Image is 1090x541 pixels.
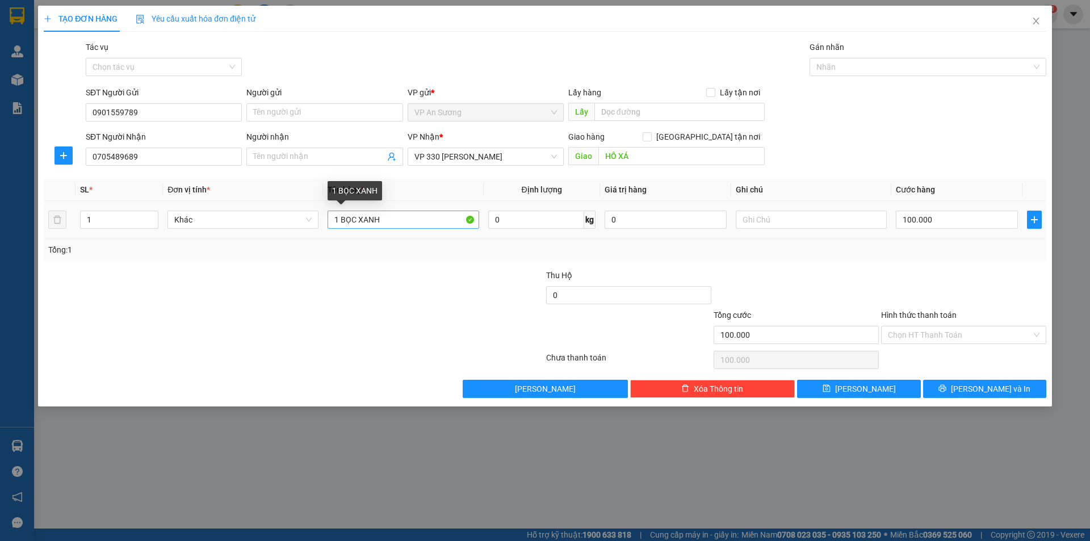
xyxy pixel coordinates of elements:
input: VD: Bàn, Ghế [328,211,479,229]
span: Thu Hộ [546,271,572,280]
input: 0 [605,211,727,229]
button: [PERSON_NAME] [463,380,628,398]
div: Người gửi [246,86,403,99]
div: Tổng: 1 [48,244,421,256]
img: icon [136,15,145,24]
span: Tổng cước [714,311,751,320]
span: Lấy hàng [568,88,601,97]
span: [GEOGRAPHIC_DATA] tận nơi [652,131,765,143]
label: Hình thức thanh toán [881,311,957,320]
span: Giá trị hàng [605,185,647,194]
span: Giao [568,147,598,165]
span: plus [44,15,52,23]
span: user-add [387,152,396,161]
span: plus [1028,215,1041,224]
button: plus [54,146,73,165]
div: Người nhận [246,131,403,143]
span: plus [55,151,72,160]
span: Đơn vị tính [167,185,210,194]
button: Close [1020,6,1052,37]
span: save [823,384,831,393]
div: SĐT Người Gửi [86,86,242,99]
div: Chưa thanh toán [545,351,712,371]
span: VP An Sương [414,104,557,121]
div: SĐT Người Nhận [86,131,242,143]
span: SL [80,185,89,194]
button: printer[PERSON_NAME] và In [923,380,1046,398]
span: delete [681,384,689,393]
span: VP Nhận [408,132,439,141]
span: Xóa Thông tin [694,383,743,395]
span: [PERSON_NAME] [515,383,576,395]
span: close [1032,16,1041,26]
span: VP 330 Lê Duẫn [414,148,557,165]
span: Lấy [568,103,594,121]
span: [PERSON_NAME] [835,383,896,395]
div: VP gửi [408,86,564,99]
span: Giao hàng [568,132,605,141]
button: plus [1027,211,1042,229]
button: deleteXóa Thông tin [630,380,795,398]
span: kg [584,211,596,229]
button: delete [48,211,66,229]
span: Yêu cầu xuất hóa đơn điện tử [136,14,255,23]
span: printer [938,384,946,393]
input: Ghi Chú [736,211,887,229]
label: Tác vụ [86,43,108,52]
div: 1 BỌC XANH [328,181,382,200]
span: Khác [174,211,312,228]
span: Lấy tận nơi [715,86,765,99]
input: Dọc đường [594,103,765,121]
span: Định lượng [522,185,562,194]
input: Dọc đường [598,147,765,165]
label: Gán nhãn [810,43,844,52]
span: [PERSON_NAME] và In [951,383,1030,395]
button: save[PERSON_NAME] [797,380,920,398]
th: Ghi chú [731,179,891,201]
span: Cước hàng [896,185,935,194]
span: TẠO ĐƠN HÀNG [44,14,118,23]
